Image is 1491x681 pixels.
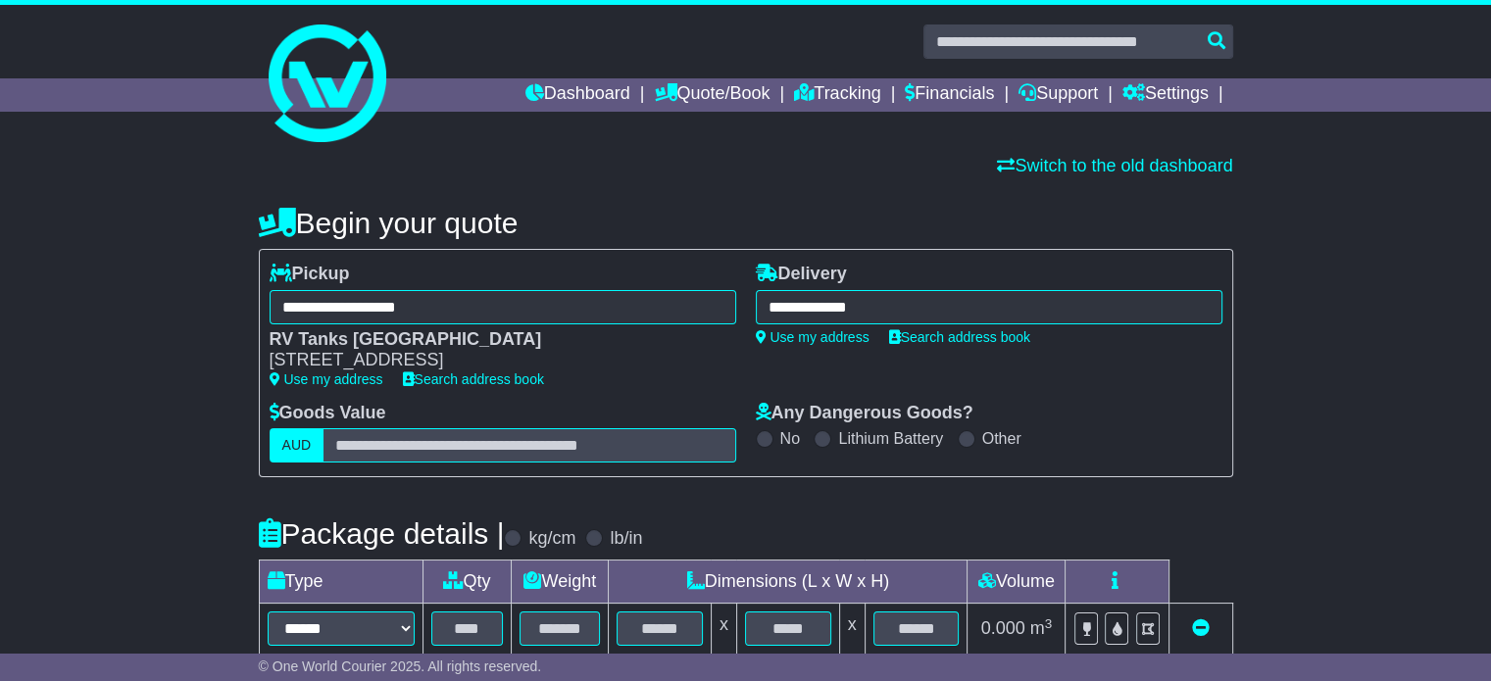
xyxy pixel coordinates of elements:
label: AUD [270,428,324,462]
a: Use my address [270,371,383,387]
span: m [1030,618,1053,638]
a: Support [1019,78,1098,112]
a: Remove this item [1192,618,1210,638]
div: RV Tanks [GEOGRAPHIC_DATA] [270,329,717,351]
h4: Package details | [259,517,505,550]
label: No [780,429,800,448]
sup: 3 [1045,616,1053,631]
label: Goods Value [270,403,386,424]
a: Dashboard [525,78,630,112]
label: lb/in [610,528,642,550]
a: Tracking [794,78,880,112]
span: © One World Courier 2025. All rights reserved. [259,658,542,674]
div: [STREET_ADDRESS] [270,350,717,371]
td: Qty [422,560,512,604]
a: Financials [905,78,994,112]
label: Any Dangerous Goods? [756,403,973,424]
h4: Begin your quote [259,207,1233,239]
span: 0.000 [981,618,1025,638]
label: Delivery [756,264,847,285]
td: Weight [512,560,609,604]
label: Lithium Battery [838,429,943,448]
label: Pickup [270,264,350,285]
a: Switch to the old dashboard [997,156,1232,175]
td: Dimensions (L x W x H) [609,560,968,604]
a: Settings [1122,78,1209,112]
a: Search address book [889,329,1030,345]
a: Use my address [756,329,870,345]
label: Other [982,429,1021,448]
td: x [839,604,865,655]
a: Quote/Book [654,78,770,112]
td: Type [259,560,422,604]
a: Search address book [403,371,544,387]
td: x [711,604,736,655]
label: kg/cm [528,528,575,550]
td: Volume [968,560,1066,604]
